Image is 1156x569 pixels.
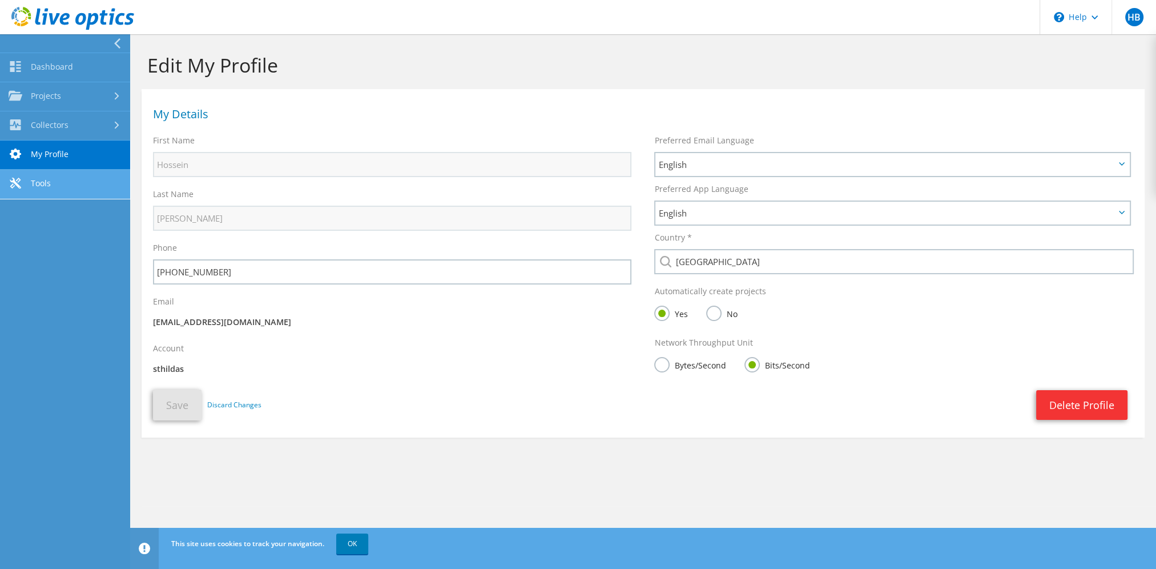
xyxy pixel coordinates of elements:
[153,343,184,354] label: Account
[153,242,177,254] label: Phone
[153,363,631,375] p: sthildas
[1054,12,1064,22] svg: \n
[706,306,737,320] label: No
[654,306,687,320] label: Yes
[153,390,202,420] button: Save
[654,337,752,348] label: Network Throughput Unit
[153,189,194,200] label: Last Name
[654,135,754,146] label: Preferred Email Language
[658,206,1115,220] span: English
[654,183,748,195] label: Preferred App Language
[153,109,1127,120] h1: My Details
[744,357,809,371] label: Bits/Second
[153,135,195,146] label: First Name
[654,357,726,371] label: Bytes/Second
[1125,8,1143,26] span: HB
[171,539,324,548] span: This site uses cookies to track your navigation.
[654,286,766,297] label: Automatically create projects
[207,399,261,411] a: Discard Changes
[658,158,1115,171] span: English
[153,316,631,328] p: [EMAIL_ADDRESS][DOMAIN_NAME]
[336,534,368,554] a: OK
[1036,390,1127,420] a: Delete Profile
[147,53,1133,77] h1: Edit My Profile
[654,232,691,243] label: Country *
[153,296,174,307] label: Email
